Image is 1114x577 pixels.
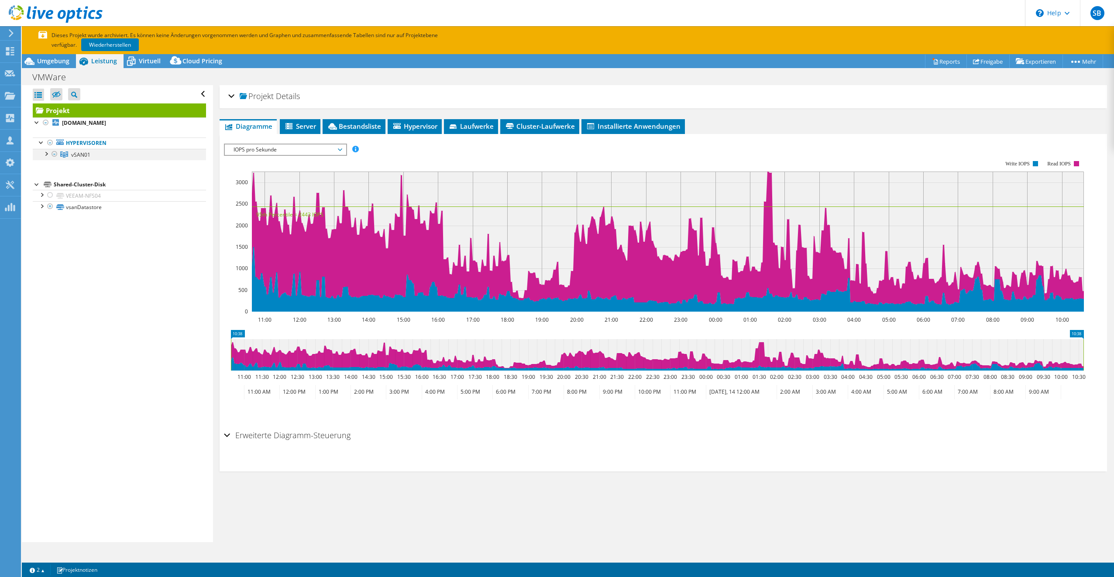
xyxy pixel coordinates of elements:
[392,122,437,131] span: Hypervisor
[327,122,381,131] span: Bestandsliste
[586,122,681,131] span: Installierte Anwendungen
[983,373,997,381] text: 08:00
[62,119,106,127] b: [DOMAIN_NAME]
[805,373,819,381] text: 03:00
[236,243,248,251] text: 1500
[255,373,268,381] text: 11:30
[236,222,248,229] text: 2000
[539,373,553,381] text: 19:30
[912,373,925,381] text: 06:00
[292,316,306,323] text: 12:00
[787,373,801,381] text: 02:30
[500,316,514,323] text: 18:00
[33,137,206,149] a: Hypervisoren
[240,92,274,101] span: Projekt
[245,308,248,315] text: 0
[628,373,641,381] text: 22:00
[951,316,964,323] text: 07:00
[431,316,444,323] text: 16:00
[1018,373,1032,381] text: 09:00
[1047,161,1071,167] text: Read IOPS
[681,373,695,381] text: 23:30
[925,55,967,68] a: Reports
[505,122,575,131] span: Cluster-Laufwerke
[81,38,139,51] a: Wiederherstellen
[570,316,583,323] text: 20:00
[535,316,548,323] text: 19:00
[397,373,410,381] text: 15:30
[24,564,51,575] a: 2
[743,316,756,323] text: 01:00
[877,373,890,381] text: 05:00
[882,316,895,323] text: 05:00
[236,200,248,207] text: 2500
[468,373,481,381] text: 17:30
[182,57,222,65] span: Cloud Pricing
[574,373,588,381] text: 20:30
[224,122,272,131] span: Diagramme
[610,373,623,381] text: 21:30
[290,373,304,381] text: 12:30
[272,373,286,381] text: 12:00
[450,373,464,381] text: 17:00
[708,316,722,323] text: 00:00
[308,373,322,381] text: 13:00
[276,91,300,101] span: Details
[894,373,908,381] text: 05:30
[604,316,618,323] text: 21:00
[986,316,999,323] text: 08:00
[50,564,103,575] a: Projektnotizen
[699,373,712,381] text: 00:00
[1054,373,1067,381] text: 10:00
[71,151,90,158] span: vSAN01
[361,316,375,323] text: 14:00
[37,57,69,65] span: Umgebung
[947,373,961,381] text: 07:00
[639,316,653,323] text: 22:00
[327,316,340,323] text: 13:00
[841,373,854,381] text: 04:00
[379,373,392,381] text: 15:00
[54,179,206,190] div: Shared-Cluster-Disk
[361,373,375,381] text: 14:30
[752,373,766,381] text: 01:30
[916,316,930,323] text: 06:00
[859,373,872,381] text: 04:30
[258,316,271,323] text: 11:00
[1055,316,1069,323] text: 10:00
[965,373,979,381] text: 07:30
[237,373,251,381] text: 11:00
[674,316,687,323] text: 23:00
[663,373,677,381] text: 23:00
[592,373,606,381] text: 21:00
[1001,373,1014,381] text: 08:30
[256,211,323,218] text: 95th Percentile = 2443 IOPS
[466,316,479,323] text: 17:00
[646,373,659,381] text: 22:30
[33,149,206,160] a: vSAN01
[770,373,783,381] text: 02:00
[1036,373,1050,381] text: 09:30
[448,122,494,131] span: Laufwerke
[236,179,248,186] text: 3000
[33,201,206,213] a: vsanDatastore
[823,373,837,381] text: 03:30
[415,373,428,381] text: 16:00
[930,373,943,381] text: 06:30
[344,373,357,381] text: 14:00
[716,373,730,381] text: 00:30
[1005,161,1030,167] text: Write IOPS
[326,373,339,381] text: 13:30
[33,190,206,201] a: VEEAM-NFS04
[557,373,570,381] text: 20:00
[521,373,535,381] text: 19:00
[33,103,206,117] a: Projekt
[229,144,341,155] span: IOPS pro Sekunde
[1020,316,1034,323] text: 09:00
[1036,9,1044,17] svg: \n
[238,286,248,294] text: 500
[139,57,161,65] span: Virtuell
[33,117,206,129] a: [DOMAIN_NAME]
[966,55,1010,68] a: Freigabe
[224,426,351,444] h2: Erweiterte Diagramm-Steuerung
